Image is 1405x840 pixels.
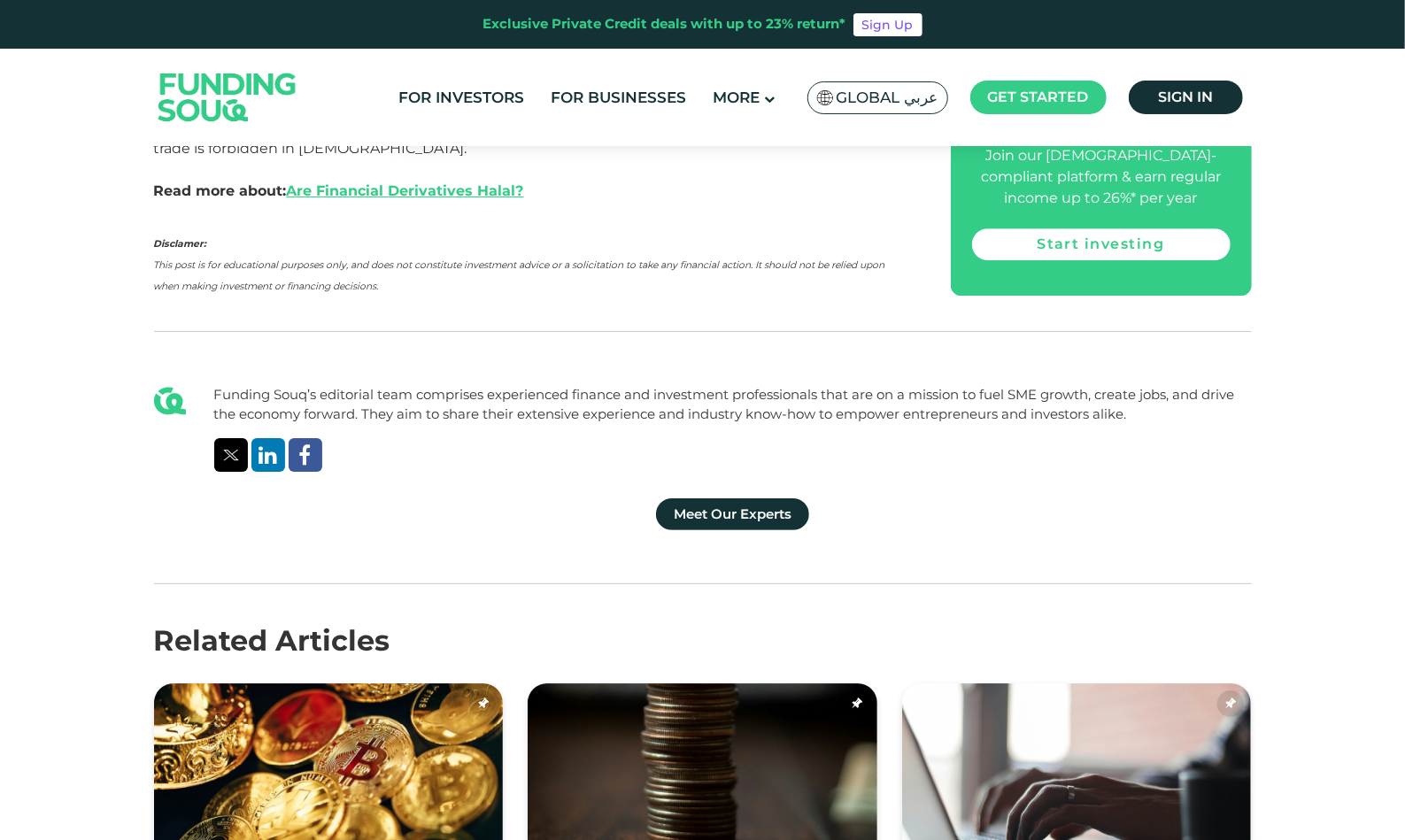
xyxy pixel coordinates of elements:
span: Global عربي [837,88,938,108]
a: Sign Up [853,13,923,36]
a: Are Financial Derivatives Halal? [287,182,524,199]
em: This post is for educational purposes only, and does not constitute investment advice or a solici... [154,259,885,292]
span: Sign in [1158,89,1213,105]
a: Start investing [972,228,1231,260]
a: Sign in [1129,81,1243,114]
span: Get started [988,89,1089,105]
div: Exclusive Private Credit deals with up to 23% return* [483,14,846,35]
div: Join our [DEMOGRAPHIC_DATA]-compliant platform & earn regular income up to 26%* per year [972,145,1231,209]
img: SA Flag [817,90,833,105]
img: Blog Author [154,385,186,417]
img: Logo [141,52,314,142]
span: - When it comes to options – which is the right to buy or sell a stock at a future date – placing... [154,119,906,199]
img: twitter [223,450,239,460]
span: Related Articles [154,623,390,658]
strong: Read more about: [154,182,524,199]
a: For Investors [394,83,529,112]
a: Meet Our Experts [656,498,809,530]
div: Funding Souq’s editorial team comprises experienced finance and investment professionals that are... [214,385,1252,425]
span: More [713,89,760,106]
em: Disclamer: [154,238,207,250]
a: For Businesses [546,83,691,112]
